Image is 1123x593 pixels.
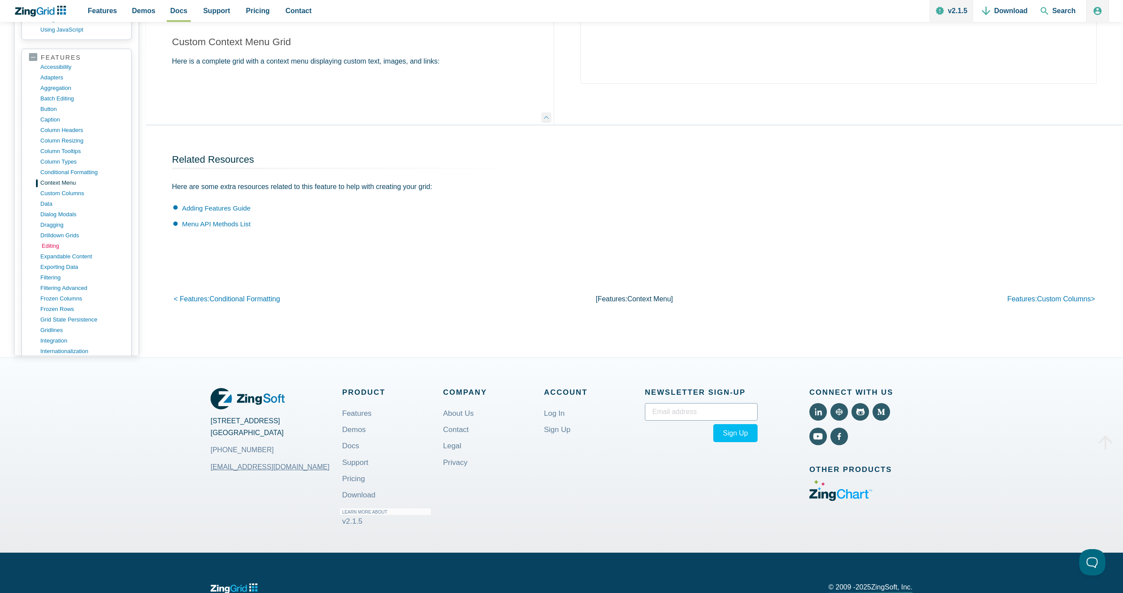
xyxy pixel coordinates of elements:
a: Menu API Methods List [182,220,250,228]
a: View Code Pen (External) [830,403,848,421]
a: exporting data [40,261,124,272]
a: Contact [443,419,469,440]
span: Support [203,5,230,17]
p: [features: ] [481,293,788,305]
a: column tooltips [40,146,124,156]
span: custom columns [1037,295,1091,303]
a: View YouTube (External) [809,428,827,445]
a: custom columns [40,188,124,198]
a: filtering [40,272,124,282]
a: drilldown grids [40,230,124,240]
a: editing [42,240,125,251]
a: internationalization [40,346,124,356]
a: frozen columns [40,293,124,304]
a: filtering advanced [40,282,124,293]
a: ZingChart Logo. Click to return to the homepage [14,6,71,17]
p: Here are some extra resources related to this feature to help with creating your grid: [172,181,540,193]
a: grid state persistence [40,314,124,325]
a: [PHONE_NUMBER] [211,444,274,456]
a: Visit ZingChart (External) [809,495,873,502]
span: Newsletter Sign‑up [645,386,758,399]
a: adapters [40,72,124,82]
span: Features [88,5,117,17]
a: Related Resources [172,154,254,165]
a: dragging [40,219,124,230]
a: data [40,198,124,209]
small: Learn More About [340,508,431,515]
a: Features [342,403,372,424]
a: ZingGrid Logo [211,386,285,411]
span: Pricing [246,5,270,17]
a: Custom Context Menu Grid [172,36,291,47]
a: Docs [342,436,359,456]
a: Pricing [342,468,365,489]
input: Email address [645,403,758,421]
span: Account [544,386,645,399]
a: Legal [443,436,461,456]
a: View Facebook (External) [830,428,848,445]
a: About Us [443,403,474,424]
span: conditional formatting [209,295,280,303]
a: Log In [544,403,565,424]
a: Download [342,485,376,505]
a: integration [40,335,124,346]
a: conditional formatting [40,167,124,177]
a: expandable content [40,251,124,261]
span: 2025 [855,583,871,591]
span: Connect With Us [809,386,912,399]
a: aggregation [40,82,124,93]
span: Demos [132,5,155,17]
a: caption [40,114,124,125]
a: Support [342,452,368,473]
a: column headers [40,125,124,135]
a: [EMAIL_ADDRESS][DOMAIN_NAME] [211,456,329,477]
a: button [40,104,124,114]
a: View Medium (External) [873,403,890,421]
span: Company [443,386,544,399]
a: batch editing [40,93,124,104]
p: Here is a complete grid with a context menu displaying custom text, images, and links: [172,55,527,67]
a: Adding Features Guide [182,204,250,212]
address: [STREET_ADDRESS] [GEOGRAPHIC_DATA] [211,415,342,456]
a: accessibility [40,61,124,72]
a: Sign Up [544,419,570,440]
p: © 2009 - ZingSoft, Inc. [829,584,912,593]
a: gridlines [40,325,124,335]
a: column resizing [40,135,124,146]
a: dialog modals [40,209,124,219]
a: features [29,54,124,62]
a: Privacy [443,452,468,473]
a: using JavaScript [40,25,124,35]
span: v2.1.5 [342,517,362,525]
a: Demos [342,419,366,440]
button: Sign Up [713,424,758,442]
iframe: Toggle Customer Support [1079,549,1105,575]
a: View Github (External) [851,403,869,421]
a: Learn More About v2.1.5 [342,501,433,532]
span: context menu [627,295,671,303]
span: Product [342,386,443,399]
a: context menu [40,177,124,188]
span: Docs [170,5,187,17]
span: Other Products [809,463,912,476]
a: column types [40,156,124,167]
span: Contact [286,5,312,17]
a: View LinkedIn (External) [809,403,827,421]
a: < features:conditional formatting [174,295,280,303]
a: frozen rows [40,304,124,314]
a: features:custom columns> [1007,295,1095,303]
